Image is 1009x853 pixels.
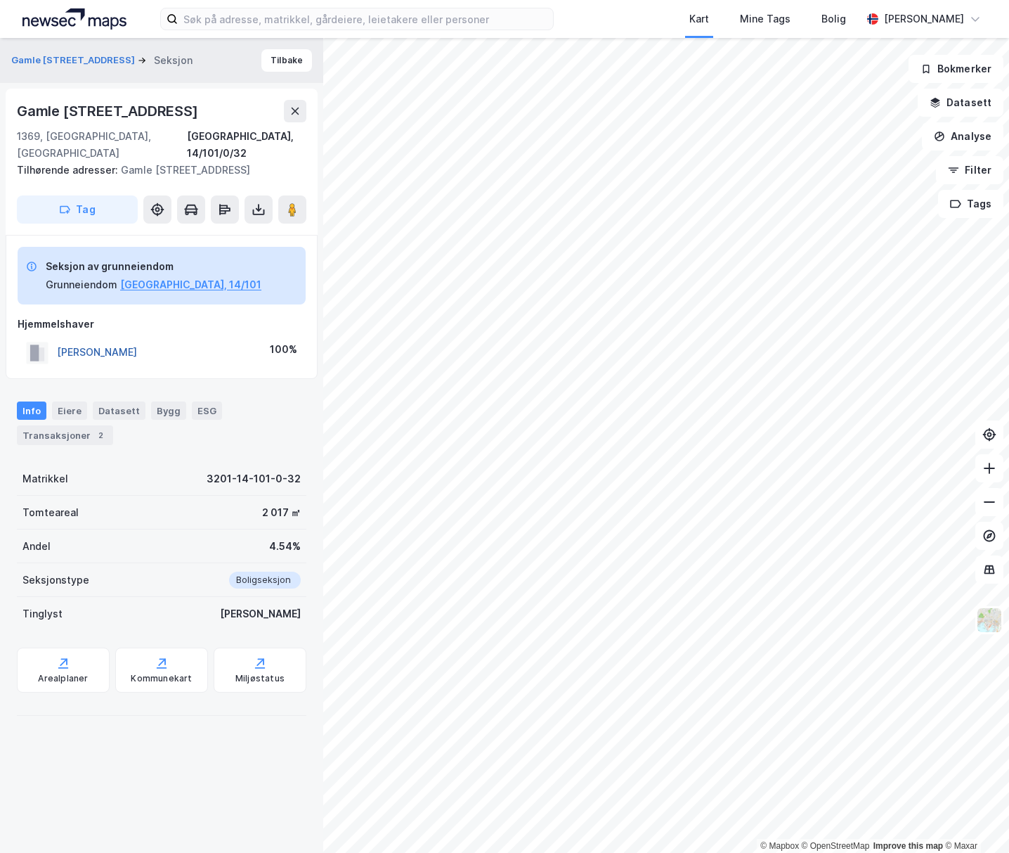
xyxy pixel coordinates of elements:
[17,164,121,176] span: Tilhørende adresser:
[22,8,126,30] img: logo.a4113a55bc3d86da70a041830d287a7e.svg
[52,402,87,420] div: Eiere
[17,425,113,445] div: Transaksjoner
[235,673,285,684] div: Miljøstatus
[270,341,297,358] div: 100%
[17,402,46,420] div: Info
[918,89,1003,117] button: Datasett
[938,190,1003,218] button: Tags
[269,538,301,555] div: 4.54%
[22,504,79,521] div: Tomteareal
[936,156,1003,184] button: Filter
[17,162,295,179] div: Gamle [STREET_ADDRESS]
[18,316,306,333] div: Hjemmelshaver
[46,276,117,293] div: Grunneiendom
[131,673,192,684] div: Kommunekart
[22,605,63,622] div: Tinglyst
[192,402,222,420] div: ESG
[151,402,186,420] div: Bygg
[154,52,193,69] div: Seksjon
[22,538,51,555] div: Andel
[46,258,261,275] div: Seksjon av grunneiendom
[261,49,312,72] button: Tilbake
[220,605,301,622] div: [PERSON_NAME]
[178,8,553,30] input: Søk på adresse, matrikkel, gårdeiere, leietakere eller personer
[262,504,301,521] div: 2 017 ㎡
[11,53,138,68] button: Gamle [STREET_ADDRESS]
[909,55,1003,83] button: Bokmerker
[93,428,108,442] div: 2
[120,276,261,293] button: [GEOGRAPHIC_DATA], 14/101
[740,11,790,27] div: Mine Tags
[38,673,88,684] div: Arealplaner
[689,11,709,27] div: Kart
[22,572,89,589] div: Seksjonstype
[93,402,145,420] div: Datasett
[17,195,138,224] button: Tag
[939,785,1009,853] iframe: Chat Widget
[922,122,1003,150] button: Analyse
[17,128,187,162] div: 1369, [GEOGRAPHIC_DATA], [GEOGRAPHIC_DATA]
[802,841,870,851] a: OpenStreetMap
[821,11,846,27] div: Bolig
[22,470,68,487] div: Matrikkel
[207,470,301,487] div: 3201-14-101-0-32
[976,607,1003,634] img: Z
[884,11,964,27] div: [PERSON_NAME]
[873,841,943,851] a: Improve this map
[187,128,306,162] div: [GEOGRAPHIC_DATA], 14/101/0/32
[939,785,1009,853] div: Kontrollprogram for chat
[760,841,799,851] a: Mapbox
[17,100,201,122] div: Gamle [STREET_ADDRESS]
